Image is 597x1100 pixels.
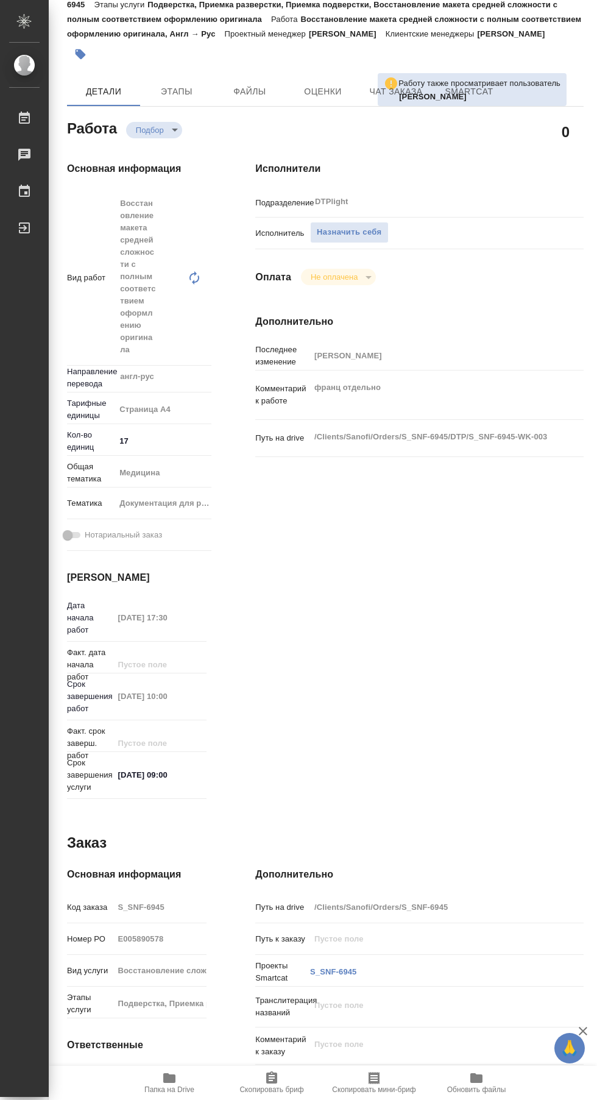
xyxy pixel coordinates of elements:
p: Исполнитель [255,227,310,240]
p: Путь на drive [255,432,310,444]
p: Тарифные единицы [67,397,115,422]
p: Общая тематика [67,461,115,485]
span: Файлы [221,84,279,99]
input: Пустое поле [113,898,207,916]
p: Транслитерация названий [255,995,310,1019]
h4: Основная информация [67,161,207,176]
button: Папка на Drive [118,1066,221,1100]
p: Вид работ [67,272,115,284]
p: Направление перевода [67,366,115,390]
p: Этапы услуги [67,992,113,1016]
p: Комментарий к заказу [255,1034,310,1058]
p: Факт. срок заверш. работ [67,725,113,762]
p: Дата начала работ [67,600,113,636]
span: Нотариальный заказ [85,529,162,541]
h4: Ответственные [67,1038,207,1052]
p: Проекты Smartcat [255,960,310,984]
a: S_SNF-6945 [310,967,356,976]
button: Подбор [132,125,168,135]
p: Вид услуги [67,965,113,977]
input: Пустое поле [113,734,207,752]
span: Детали [74,84,133,99]
div: Документация для рег. органов [115,493,225,514]
textarea: /Clients/Sanofi/Orders/S_SNF-6945/DTP/S_SNF-6945-WK-003 [310,427,556,447]
div: Подбор [301,269,376,285]
div: Страница А4 [115,399,225,420]
input: ✎ Введи что-нибудь [115,432,211,450]
h2: 0 [562,121,570,142]
input: Пустое поле [113,609,207,626]
p: Срок завершения работ [67,678,113,715]
span: Папка на Drive [144,1085,194,1094]
p: Номер РО [67,933,113,945]
button: Обновить файлы [425,1066,528,1100]
div: Медицина [115,463,225,483]
input: Пустое поле [113,995,207,1012]
button: Скопировать бриф [221,1066,323,1100]
span: Скопировать мини-бриф [332,1085,415,1094]
span: Этапы [147,84,206,99]
span: Чат заказа [367,84,425,99]
div: Подбор [126,122,182,138]
p: [PERSON_NAME] [478,29,554,38]
h4: Основная информация [67,867,207,882]
input: Пустое поле [310,898,556,916]
p: Код заказа [67,901,113,914]
h2: Работа [67,116,117,138]
p: Проектный менеджер [225,29,309,38]
span: Оценки [294,84,352,99]
h4: Исполнители [255,161,584,176]
span: 🙏 [559,1035,580,1061]
p: Комментарий к работе [255,383,310,407]
input: Пустое поле [113,930,207,948]
h2: Заказ [67,833,107,853]
input: Пустое поле [113,687,207,705]
p: Последнее изменение [255,344,310,368]
textarea: франц отдельно [310,377,556,410]
input: Пустое поле [310,347,556,364]
p: Клиентские менеджеры [386,29,478,38]
h4: Оплата [255,270,291,285]
span: Назначить себя [317,225,381,240]
input: Пустое поле [113,656,207,673]
h4: Дополнительно [255,867,584,882]
p: [PERSON_NAME] [309,29,386,38]
span: SmartCat [440,84,498,99]
p: Подразделение [255,197,310,209]
p: Тематика [67,497,115,509]
button: Добавить тэг [67,41,94,68]
p: Кол-во единиц [67,429,115,453]
button: Не оплачена [307,272,361,282]
button: Назначить себя [310,222,388,243]
p: Восстановление макета средней сложности с полным соответствием оформлению оригинала, Англ → Рус [67,15,581,38]
span: Скопировать бриф [239,1085,303,1094]
button: Скопировать мини-бриф [323,1066,425,1100]
p: Работа [271,15,301,24]
h4: [PERSON_NAME] [67,570,207,585]
p: Срок завершения услуги [67,757,113,793]
input: Пустое поле [310,930,556,948]
p: Факт. дата начала работ [67,647,113,683]
input: ✎ Введи что-нибудь [113,766,207,784]
p: Путь к заказу [255,933,310,945]
input: Пустое поле [113,962,207,979]
h4: Дополнительно [255,314,584,329]
span: Обновить файлы [447,1085,506,1094]
button: 🙏 [554,1033,585,1063]
p: Путь на drive [255,901,310,914]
